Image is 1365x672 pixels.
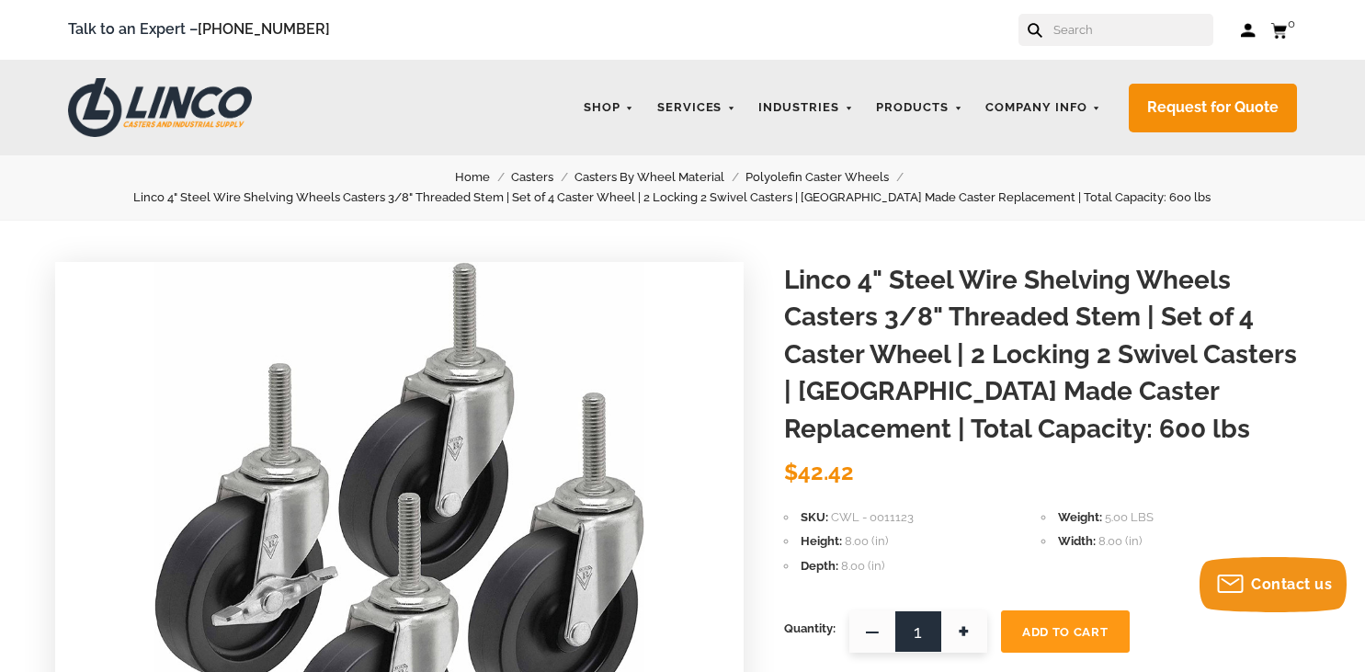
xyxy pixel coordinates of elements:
span: 8.00 (in) [841,559,884,573]
span: Quantity [784,610,836,647]
span: Talk to an Expert – [68,17,330,42]
span: 5.00 LBS [1105,510,1154,524]
a: Shop [574,90,643,126]
span: Add To Cart [1022,625,1108,639]
span: Weight [1058,510,1102,524]
a: Linco 4" Steel Wire Shelving Wheels Casters 3/8" Threaded Stem | Set of 4 Caster Wheel | 2 Lockin... [133,188,1232,208]
span: ‎CWL - 0011123 [831,510,914,524]
span: Depth [801,559,838,573]
span: 0 [1288,17,1295,30]
a: Casters By Wheel Material [574,167,745,188]
span: — [849,610,895,653]
img: LINCO CASTERS & INDUSTRIAL SUPPLY [68,78,252,137]
a: [PHONE_NUMBER] [198,20,330,38]
button: Contact us [1200,557,1347,612]
a: Home [455,167,511,188]
span: $42.42 [784,459,854,485]
span: Height [801,534,842,548]
span: SKU [801,510,828,524]
a: Polyolefin Caster Wheels [745,167,910,188]
span: + [941,610,987,653]
a: 0 [1270,18,1297,41]
h1: Linco 4" Steel Wire Shelving Wheels Casters 3/8" Threaded Stem | Set of 4 Caster Wheel | 2 Lockin... [784,262,1310,449]
a: Request for Quote [1129,84,1297,132]
a: Casters [511,167,574,188]
span: Width [1058,534,1096,548]
button: Add To Cart [1001,610,1130,653]
a: Log in [1241,21,1257,40]
a: Products [867,90,972,126]
a: Industries [749,90,862,126]
a: Services [648,90,745,126]
input: Search [1052,14,1213,46]
span: Contact us [1251,575,1332,593]
span: 8.00 (in) [1098,534,1142,548]
a: Company Info [976,90,1110,126]
span: 8.00 (in) [845,534,888,548]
